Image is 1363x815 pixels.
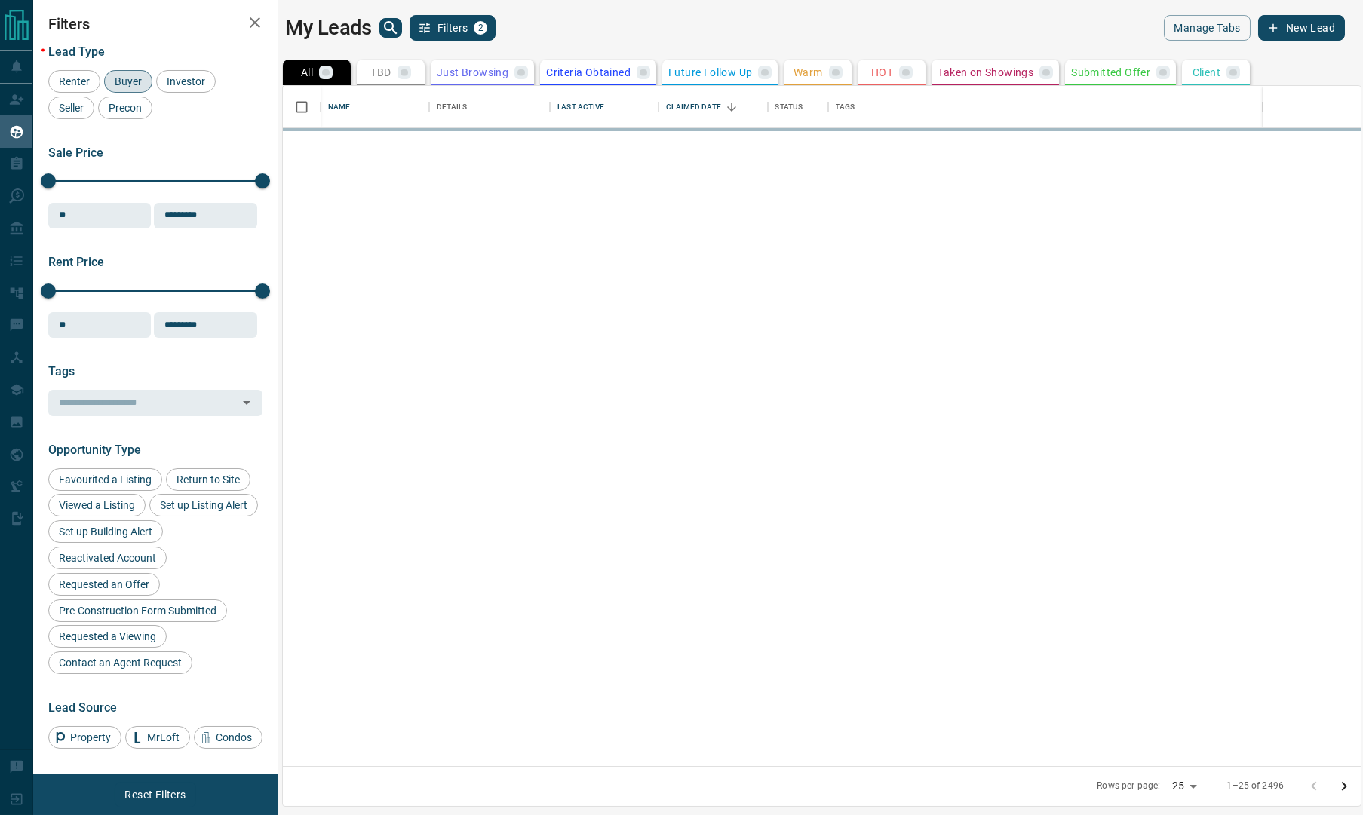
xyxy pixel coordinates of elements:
p: All [301,67,313,78]
span: Lead Source [48,700,117,715]
p: TBD [370,67,391,78]
p: Client [1193,67,1220,78]
span: Lead Type [48,44,105,59]
span: Precon [103,102,147,114]
span: Property [65,731,116,743]
p: Taken on Showings [938,67,1033,78]
button: Filters2 [410,15,496,41]
div: Details [437,86,467,128]
span: Seller [54,102,89,114]
p: HOT [871,67,893,78]
div: Set up Listing Alert [149,494,258,516]
div: Investor [156,70,216,93]
span: Return to Site [171,473,245,486]
span: Set up Listing Alert [155,499,253,511]
span: Set up Building Alert [54,525,158,538]
div: Requested a Viewing [48,625,167,648]
div: Last Active [550,86,658,128]
button: New Lead [1258,15,1345,41]
span: Rent Price [48,255,104,269]
p: 1–25 of 2496 [1226,780,1284,792]
span: Tags [48,364,75,378]
h2: Filters [48,15,262,33]
span: Pre-Construction Form Submitted [54,605,222,617]
span: Viewed a Listing [54,499,140,511]
div: Status [775,86,803,128]
div: Seller [48,97,94,119]
div: Pre-Construction Form Submitted [48,599,227,622]
p: Submitted Offer [1071,67,1150,78]
div: Favourited a Listing [48,468,162,491]
span: Favourited a Listing [54,473,157,486]
div: Claimed Date [658,86,767,128]
div: Contact an Agent Request [48,651,192,674]
div: Set up Building Alert [48,520,163,543]
div: 25 [1166,775,1202,797]
span: 2 [475,23,486,33]
span: Requested a Viewing [54,630,161,642]
button: Manage Tabs [1164,15,1250,41]
div: Name [321,86,429,128]
p: Warm [794,67,823,78]
span: Sale Price [48,146,103,160]
div: Reactivated Account [48,547,167,569]
span: Reactivated Account [54,552,161,564]
div: Name [328,86,351,128]
div: Condos [194,726,262,749]
p: Future Follow Up [668,67,752,78]
span: Contact an Agent Request [54,657,187,669]
span: Buyer [109,75,147,87]
button: Sort [721,97,742,118]
h1: My Leads [285,16,372,40]
div: Claimed Date [666,86,721,128]
div: MrLoft [125,726,190,749]
span: Condos [210,731,257,743]
div: Requested an Offer [48,573,160,596]
div: Return to Site [166,468,250,491]
button: Reset Filters [115,782,195,807]
p: Rows per page: [1097,780,1160,792]
span: MrLoft [142,731,185,743]
span: Investor [161,75,210,87]
div: Buyer [104,70,152,93]
div: Tags [836,86,855,128]
button: Go to next page [1329,771,1359,801]
p: Just Browsing [437,67,508,78]
div: Tags [828,86,1263,128]
p: Criteria Obtained [546,67,631,78]
div: Precon [98,97,152,119]
div: Last Active [557,86,604,128]
span: Renter [54,75,95,87]
span: Opportunity Type [48,443,141,457]
div: Property [48,726,121,749]
div: Viewed a Listing [48,494,146,516]
button: Open [236,392,257,413]
button: search button [379,18,402,38]
span: Requested an Offer [54,578,155,590]
div: Status [768,86,828,128]
div: Renter [48,70,100,93]
div: Details [429,86,550,128]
